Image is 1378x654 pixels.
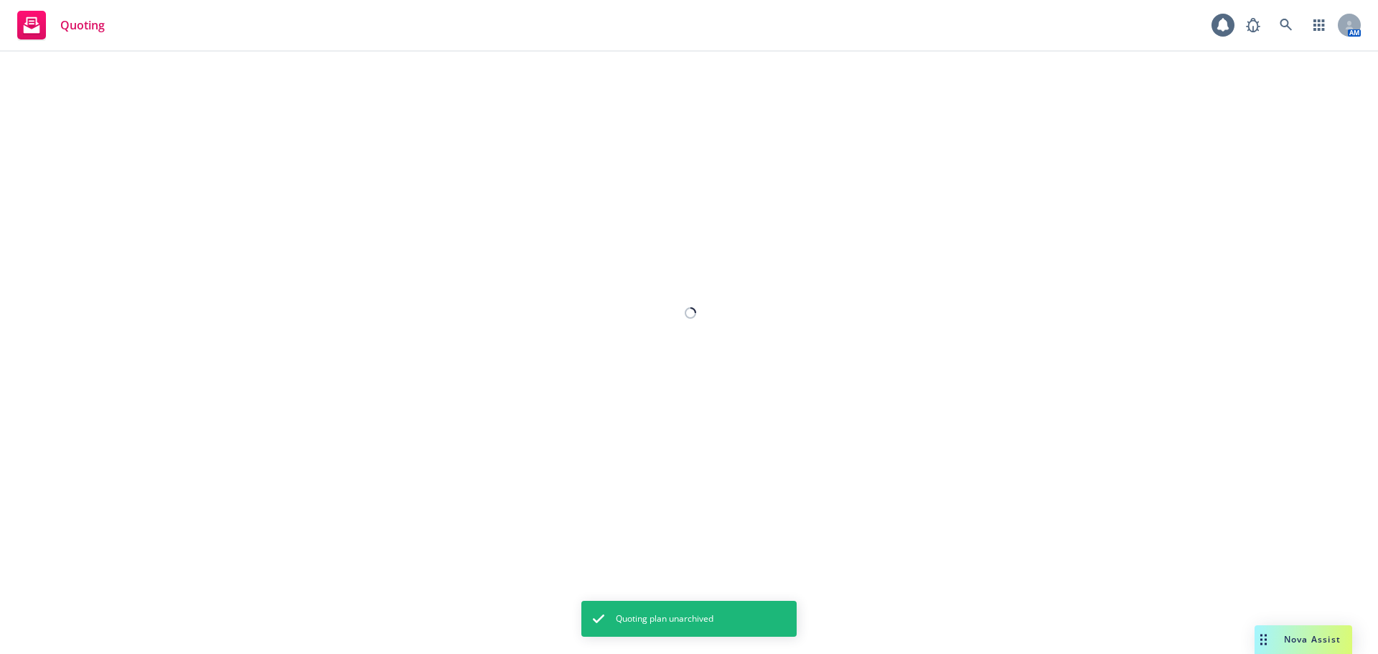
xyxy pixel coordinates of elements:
[1305,11,1334,39] a: Switch app
[616,612,713,625] span: Quoting plan unarchived
[1255,625,1352,654] button: Nova Assist
[1284,633,1341,645] span: Nova Assist
[1255,625,1272,654] div: Drag to move
[1239,11,1267,39] a: Report a Bug
[60,19,105,31] span: Quoting
[11,5,111,45] a: Quoting
[1272,11,1300,39] a: Search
